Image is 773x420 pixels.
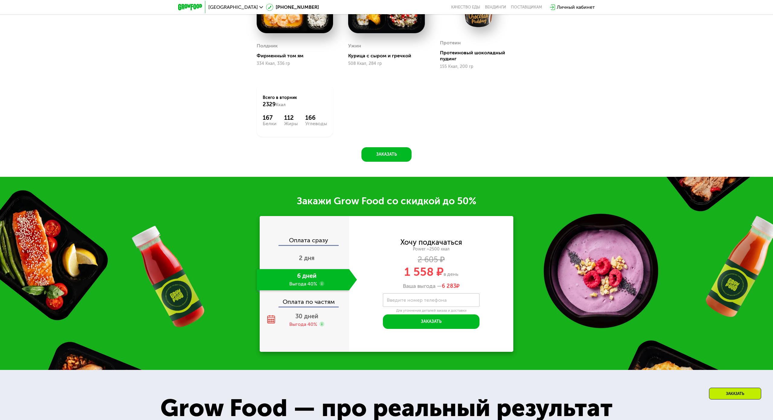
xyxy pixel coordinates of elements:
div: 508 Ккал, 284 гр [348,61,425,66]
div: Заказать [709,388,761,399]
span: 1 558 ₽ [404,265,444,279]
div: 334 Ккал, 336 гр [257,61,333,66]
button: Заказать [361,147,412,162]
a: Вендинги [485,5,506,10]
span: 6 283 [442,283,456,289]
div: Power ~2500 ккал [349,247,513,252]
div: Всего в вторник [263,95,327,108]
span: ₽ [442,283,460,290]
span: 30 дней [295,313,318,320]
span: 2 дня [299,254,315,262]
div: Углеводы [305,121,327,126]
div: Оплата по частям [260,293,349,307]
div: Для уточнения деталей заказа и доставки [383,308,480,313]
div: 112 [284,114,298,121]
div: Протеин [440,38,461,47]
div: Протеиновый шоколадный пудинг [440,50,521,62]
span: в день [444,271,458,277]
a: [PHONE_NUMBER] [266,4,319,11]
span: Ккал [276,102,286,107]
div: Курица с сыром и гречкой [348,53,429,59]
div: Фирменный том ям [257,53,338,59]
div: 166 [305,114,327,121]
div: 167 [263,114,277,121]
div: 2 605 ₽ [349,256,513,263]
div: Белки [263,121,277,126]
div: Хочу подкачаться [400,239,462,246]
div: Выгода 40% [289,321,317,328]
span: 2329 [263,101,276,108]
button: Заказать [383,314,480,329]
div: Оплата сразу [260,237,349,245]
div: Ужин [348,41,361,50]
label: Введите номер телефона [387,298,447,302]
div: 155 Ккал, 200 гр [440,64,516,69]
div: Полдник [257,41,278,50]
a: Качество еды [451,5,480,10]
div: Ваша выгода — [349,283,513,290]
div: Личный кабинет [557,4,595,11]
span: [GEOGRAPHIC_DATA] [208,5,258,10]
div: поставщикам [511,5,542,10]
div: Жиры [284,121,298,126]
